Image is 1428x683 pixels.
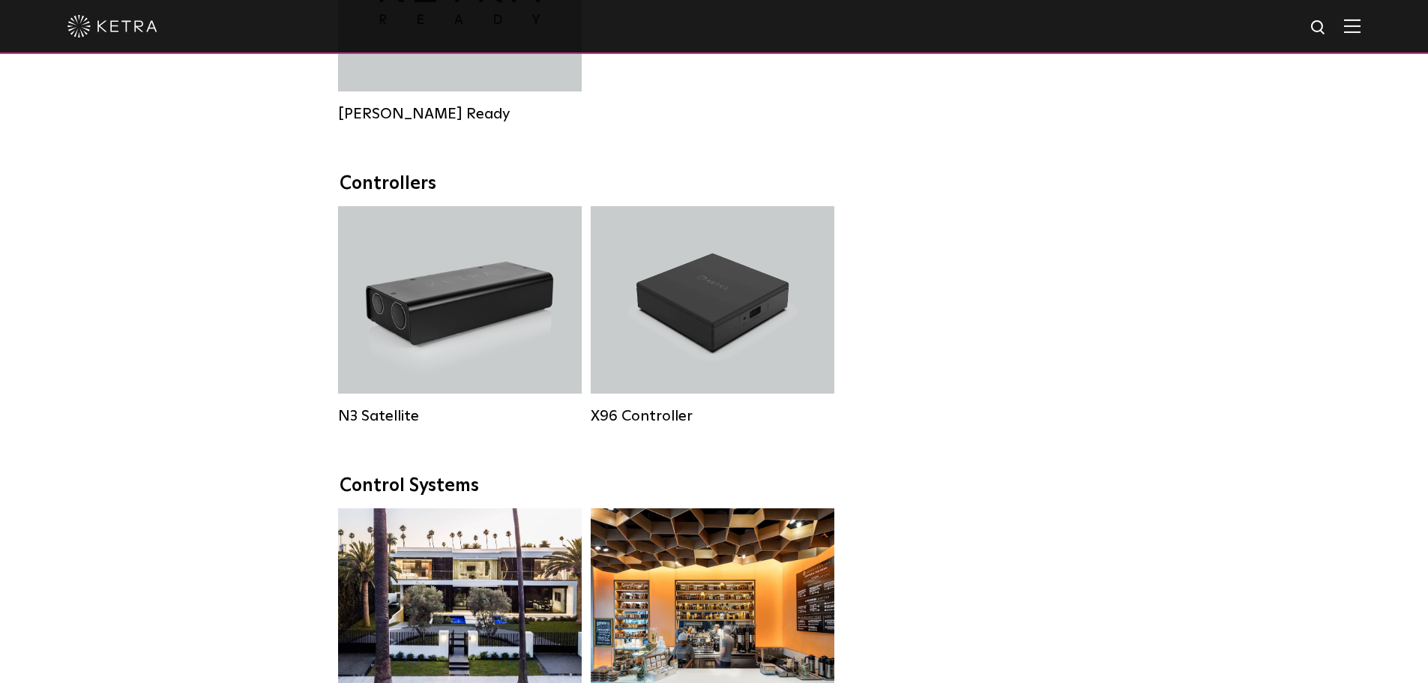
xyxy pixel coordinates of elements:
img: Hamburger%20Nav.svg [1344,19,1361,33]
div: X96 Controller [591,407,834,425]
div: Control Systems [340,475,1089,497]
div: [PERSON_NAME] Ready [338,105,582,123]
a: N3 Satellite N3 Satellite [338,206,582,425]
div: N3 Satellite [338,407,582,425]
img: ketra-logo-2019-white [67,15,157,37]
a: X96 Controller X96 Controller [591,206,834,425]
div: Controllers [340,173,1089,195]
img: search icon [1310,19,1328,37]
